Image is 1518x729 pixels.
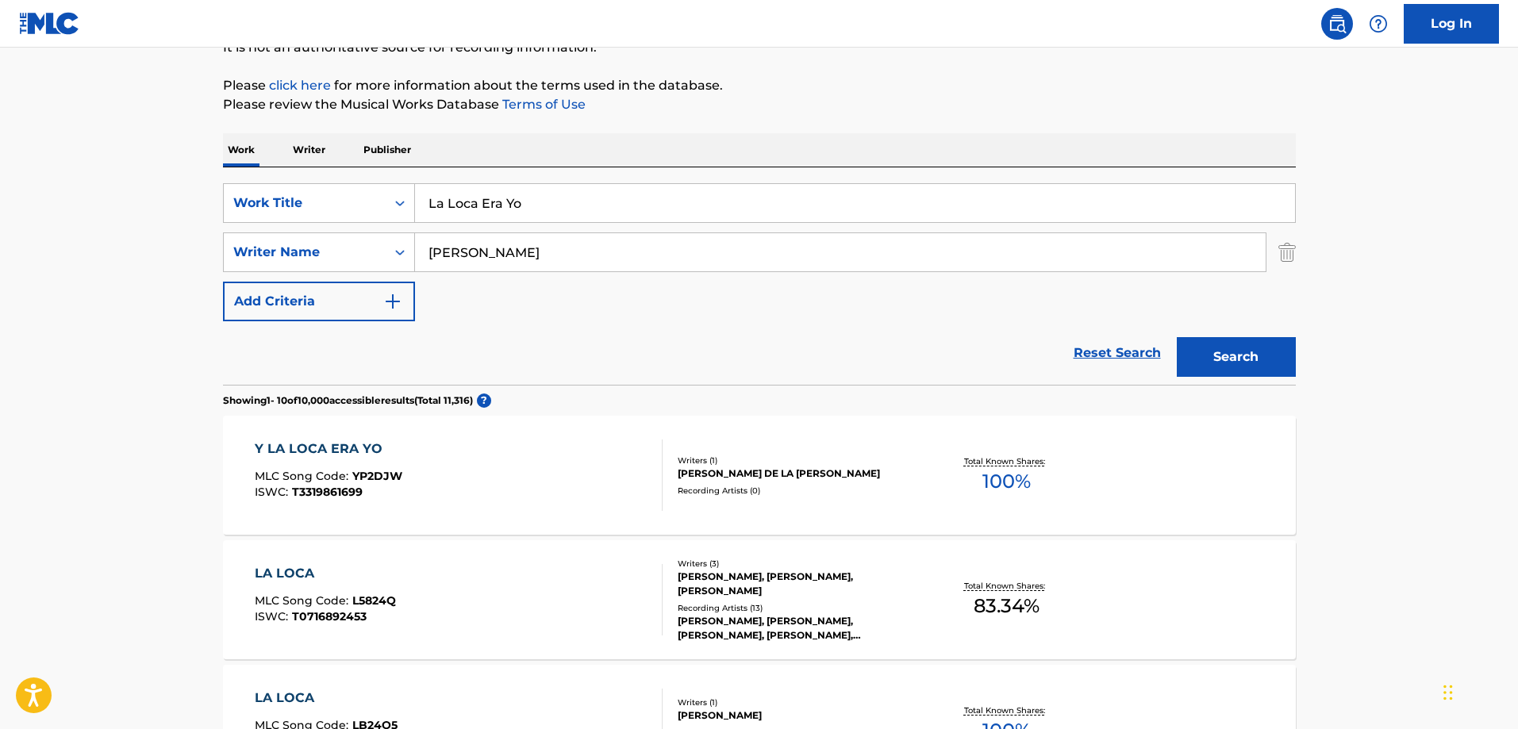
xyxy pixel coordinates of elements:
[352,469,402,483] span: YP2DJW
[255,485,292,499] span: ISWC :
[678,696,917,708] div: Writers ( 1 )
[292,485,363,499] span: T3319861699
[982,467,1031,496] span: 100 %
[1439,653,1518,729] iframe: Chat Widget
[1177,337,1296,377] button: Search
[359,133,416,167] p: Publisher
[964,455,1049,467] p: Total Known Shares:
[678,602,917,614] div: Recording Artists ( 13 )
[223,38,1296,57] p: It is not an authoritative source for recording information.
[1321,8,1353,40] a: Public Search
[223,76,1296,95] p: Please for more information about the terms used in the database.
[233,243,376,262] div: Writer Name
[255,564,396,583] div: LA LOCA
[1443,669,1453,716] div: Drag
[678,614,917,643] div: [PERSON_NAME], [PERSON_NAME], [PERSON_NAME], [PERSON_NAME], [PERSON_NAME]
[19,12,80,35] img: MLC Logo
[292,609,367,623] span: T0716892453
[1328,14,1347,33] img: search
[255,439,402,459] div: Y LA LOCA ERA YO
[255,469,352,483] span: MLC Song Code :
[269,78,331,93] a: click here
[1369,14,1388,33] img: help
[678,485,917,497] div: Recording Artists ( 0 )
[1278,232,1296,272] img: Delete Criterion
[678,708,917,723] div: [PERSON_NAME]
[964,704,1049,716] p: Total Known Shares:
[223,183,1296,385] form: Search Form
[223,540,1296,659] a: LA LOCAMLC Song Code:L5824QISWC:T0716892453Writers (3)[PERSON_NAME], [PERSON_NAME], [PERSON_NAME]...
[1362,8,1394,40] div: Help
[255,609,292,623] span: ISWC :
[233,194,376,213] div: Work Title
[678,570,917,598] div: [PERSON_NAME], [PERSON_NAME], [PERSON_NAME]
[383,292,402,311] img: 9d2ae6d4665cec9f34b9.svg
[255,593,352,608] span: MLC Song Code :
[974,592,1040,620] span: 83.34 %
[678,466,917,481] div: [PERSON_NAME] DE LA [PERSON_NAME]
[499,97,586,112] a: Terms of Use
[223,133,259,167] p: Work
[1404,4,1499,44] a: Log In
[288,133,330,167] p: Writer
[477,393,491,408] span: ?
[223,282,415,321] button: Add Criteria
[678,455,917,466] div: Writers ( 1 )
[678,558,917,570] div: Writers ( 3 )
[964,580,1049,592] p: Total Known Shares:
[223,416,1296,535] a: Y LA LOCA ERA YOMLC Song Code:YP2DJWISWC:T3319861699Writers (1)[PERSON_NAME] DE LA [PERSON_NAME]R...
[352,593,396,608] span: L5824Q
[223,393,473,408] p: Showing 1 - 10 of 10,000 accessible results (Total 11,316 )
[255,689,398,708] div: LA LOCA
[223,95,1296,114] p: Please review the Musical Works Database
[1066,336,1169,370] a: Reset Search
